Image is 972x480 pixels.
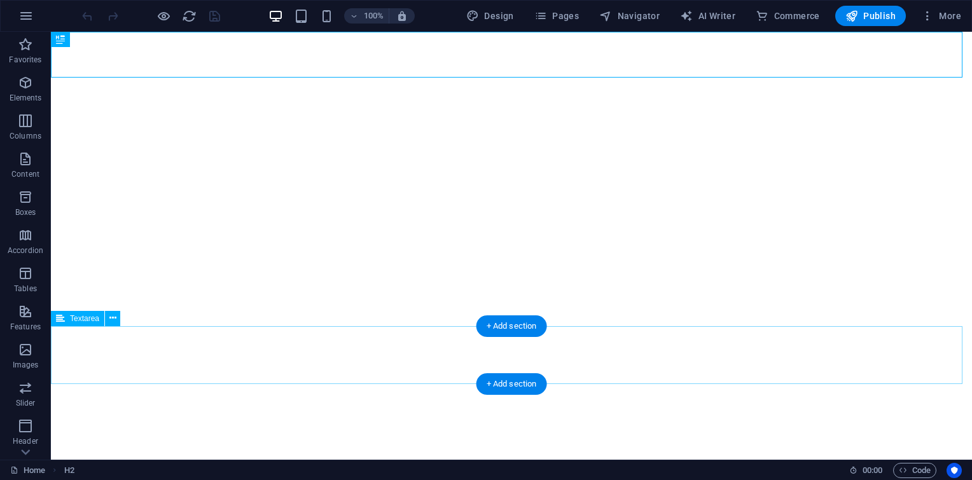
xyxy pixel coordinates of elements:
[14,284,37,294] p: Tables
[16,398,36,408] p: Slider
[10,131,41,141] p: Columns
[15,207,36,217] p: Boxes
[64,463,74,478] span: Click to select. Double-click to edit
[529,6,584,26] button: Pages
[70,315,99,322] span: Textarea
[156,8,171,24] button: Click here to leave preview mode and continue editing
[476,373,547,395] div: + Add section
[64,463,74,478] nav: breadcrumb
[11,169,39,179] p: Content
[13,436,38,446] p: Header
[675,6,740,26] button: AI Writer
[863,463,882,478] span: 00 00
[599,10,660,22] span: Navigator
[534,10,579,22] span: Pages
[899,463,931,478] span: Code
[756,10,820,22] span: Commerce
[8,245,43,256] p: Accordion
[461,6,519,26] div: Design (Ctrl+Alt+Y)
[13,360,39,370] p: Images
[466,10,514,22] span: Design
[9,55,41,65] p: Favorites
[680,10,735,22] span: AI Writer
[849,463,883,478] h6: Session time
[181,8,197,24] button: reload
[10,93,42,103] p: Elements
[363,8,384,24] h6: 100%
[893,463,936,478] button: Code
[461,6,519,26] button: Design
[182,9,197,24] i: Reload page
[916,6,966,26] button: More
[845,10,896,22] span: Publish
[476,315,547,337] div: + Add section
[835,6,906,26] button: Publish
[344,8,389,24] button: 100%
[10,322,41,332] p: Features
[871,465,873,475] span: :
[921,10,961,22] span: More
[10,463,45,478] a: Click to cancel selection. Double-click to open Pages
[594,6,665,26] button: Navigator
[947,463,962,478] button: Usercentrics
[396,10,408,22] i: On resize automatically adjust zoom level to fit chosen device.
[751,6,825,26] button: Commerce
